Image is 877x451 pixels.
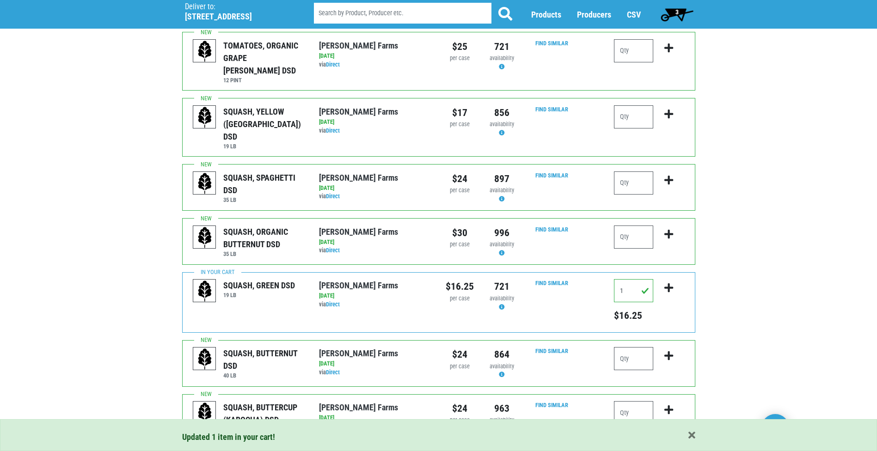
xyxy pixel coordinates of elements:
[446,171,474,186] div: $24
[185,12,290,22] h5: [STREET_ADDRESS]
[446,347,474,362] div: $24
[223,196,305,203] h6: 35 LB
[319,368,431,377] div: via
[193,280,216,303] img: placeholder-variety-43d6402dacf2d531de610a020419775a.svg
[223,372,305,379] h6: 40 LB
[614,171,653,195] input: Qty
[223,225,305,250] div: SQUASH, ORGANIC BUTTERNUT DSD
[319,348,398,358] a: [PERSON_NAME] Farms
[319,41,398,50] a: [PERSON_NAME] Farms
[319,227,398,237] a: [PERSON_NAME] Farms
[326,301,340,308] a: Direct
[319,107,398,116] a: [PERSON_NAME] Farms
[319,61,431,69] div: via
[535,40,568,47] a: Find Similar
[488,105,516,120] div: 856
[319,246,431,255] div: via
[319,118,431,127] div: [DATE]
[488,171,516,186] div: 897
[614,279,653,302] input: Qty
[490,416,514,423] span: availability
[627,10,641,19] a: CSV
[319,52,431,61] div: [DATE]
[319,184,431,193] div: [DATE]
[446,279,474,294] div: $16.25
[535,280,568,286] a: Find Similar
[314,3,491,24] input: Search by Product, Producer etc.
[223,250,305,257] h6: 35 LB
[535,172,568,179] a: Find Similar
[488,279,516,294] div: 721
[326,61,340,68] a: Direct
[614,401,653,424] input: Qty
[223,279,295,292] div: SQUASH, GREEN DSD
[490,363,514,370] span: availability
[446,120,474,129] div: per case
[446,401,474,416] div: $24
[223,143,305,150] h6: 19 LB
[535,347,568,354] a: Find Similar
[319,238,431,247] div: [DATE]
[656,5,698,24] a: 3
[193,172,216,195] img: placeholder-variety-43d6402dacf2d531de610a020419775a.svg
[185,2,290,12] p: Deliver to:
[675,8,679,16] span: 3
[319,402,398,412] a: [PERSON_NAME] Farms
[326,369,340,376] a: Direct
[446,54,474,63] div: per case
[223,292,295,299] h6: 19 LB
[446,186,474,195] div: per case
[223,347,305,372] div: SQUASH, BUTTERNUT DSD
[326,193,340,200] a: Direct
[535,106,568,113] a: Find Similar
[446,105,474,120] div: $17
[446,240,474,249] div: per case
[488,401,516,416] div: 963
[490,295,514,302] span: availability
[193,347,216,371] img: placeholder-variety-43d6402dacf2d531de610a020419775a.svg
[319,192,431,201] div: via
[446,39,474,54] div: $25
[446,416,474,425] div: per case
[490,187,514,194] span: availability
[319,280,398,290] a: [PERSON_NAME] Farms
[535,226,568,233] a: Find Similar
[223,39,305,77] div: TOMATOES, ORGANIC GRAPE [PERSON_NAME] DSD
[193,106,216,129] img: placeholder-variety-43d6402dacf2d531de610a020419775a.svg
[535,402,568,408] a: Find Similar
[614,347,653,370] input: Qty
[319,127,431,135] div: via
[319,173,398,183] a: [PERSON_NAME] Farms
[319,414,431,422] div: [DATE]
[326,247,340,254] a: Direct
[193,40,216,63] img: placeholder-variety-43d6402dacf2d531de610a020419775a.svg
[182,431,695,443] div: Updated 1 item in your cart!
[614,105,653,128] input: Qty
[614,39,653,62] input: Qty
[488,39,516,54] div: 721
[223,77,305,84] h6: 12 PINT
[446,362,474,371] div: per case
[446,225,474,240] div: $30
[223,171,305,196] div: SQUASH, SPAGHETTI DSD
[490,121,514,128] span: availability
[193,226,216,249] img: placeholder-variety-43d6402dacf2d531de610a020419775a.svg
[531,10,561,19] a: Products
[319,292,431,300] div: [DATE]
[193,402,216,425] img: placeholder-variety-43d6402dacf2d531de610a020419775a.svg
[319,300,431,309] div: via
[614,310,653,322] h5: Total price
[488,225,516,240] div: 996
[319,360,431,368] div: [DATE]
[490,241,514,248] span: availability
[577,10,611,19] a: Producers
[223,105,305,143] div: SQUASH, YELLOW ([GEOGRAPHIC_DATA]) DSD
[326,127,340,134] a: Direct
[490,55,514,61] span: availability
[488,347,516,362] div: 864
[614,225,653,249] input: Qty
[223,401,305,426] div: SQUASH, BUTTERCUP (KABOCHA) DSD
[446,294,474,303] div: per case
